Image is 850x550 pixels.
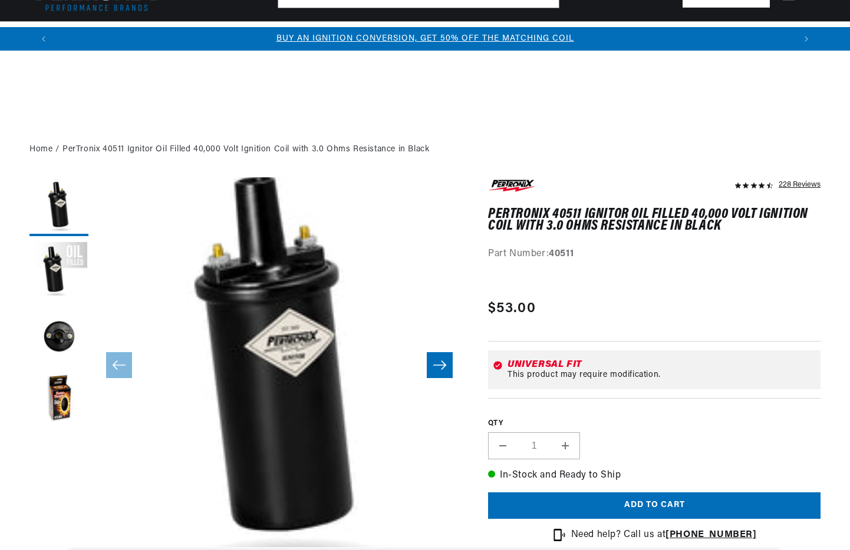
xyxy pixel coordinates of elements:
div: 1 of 3 [55,32,795,45]
summary: Ignition Conversions [29,22,124,49]
button: Load image 3 in gallery view [29,307,88,366]
strong: 40511 [549,249,574,259]
button: Load image 1 in gallery view [29,177,88,236]
a: [PHONE_NUMBER] [665,530,756,539]
div: Universal Fit [508,360,816,369]
div: 228 Reviews [779,177,821,191]
div: This product may require modification. [508,370,816,380]
button: Load image 2 in gallery view [29,242,88,301]
a: BUY AN IGNITION CONVERSION, GET 50% OFF THE MATCHING COIL [276,34,574,43]
span: $53.00 [488,298,536,319]
a: Home [29,143,52,156]
nav: breadcrumbs [29,143,821,156]
button: Slide right [427,352,453,378]
button: Translation missing: en.sections.announcements.previous_announcement [32,27,55,51]
button: Load image 4 in gallery view [29,372,88,430]
button: Slide left [106,352,132,378]
h1: PerTronix 40511 Ignitor Oil Filled 40,000 Volt Ignition Coil with 3.0 Ohms Resistance in Black [488,208,821,233]
summary: Motorcycle [608,22,670,49]
summary: Product Support [749,22,821,50]
summary: Spark Plug Wires [525,22,609,49]
div: Announcement [55,32,795,45]
summary: Engine Swaps [372,22,439,49]
a: PerTronix 40511 Ignitor Oil Filled 40,000 Volt Ignition Coil with 3.0 Ohms Resistance in Black [62,143,429,156]
p: Need help? Call us at [571,528,757,543]
button: Translation missing: en.sections.announcements.next_announcement [795,27,818,51]
label: QTY [488,419,821,429]
button: Add to cart [488,492,821,519]
summary: Coils & Distributors [124,22,222,49]
div: Part Number: [488,247,821,262]
p: In-Stock and Ready to Ship [488,468,821,483]
summary: Headers, Exhausts & Components [222,22,372,49]
summary: Battery Products [439,22,525,49]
